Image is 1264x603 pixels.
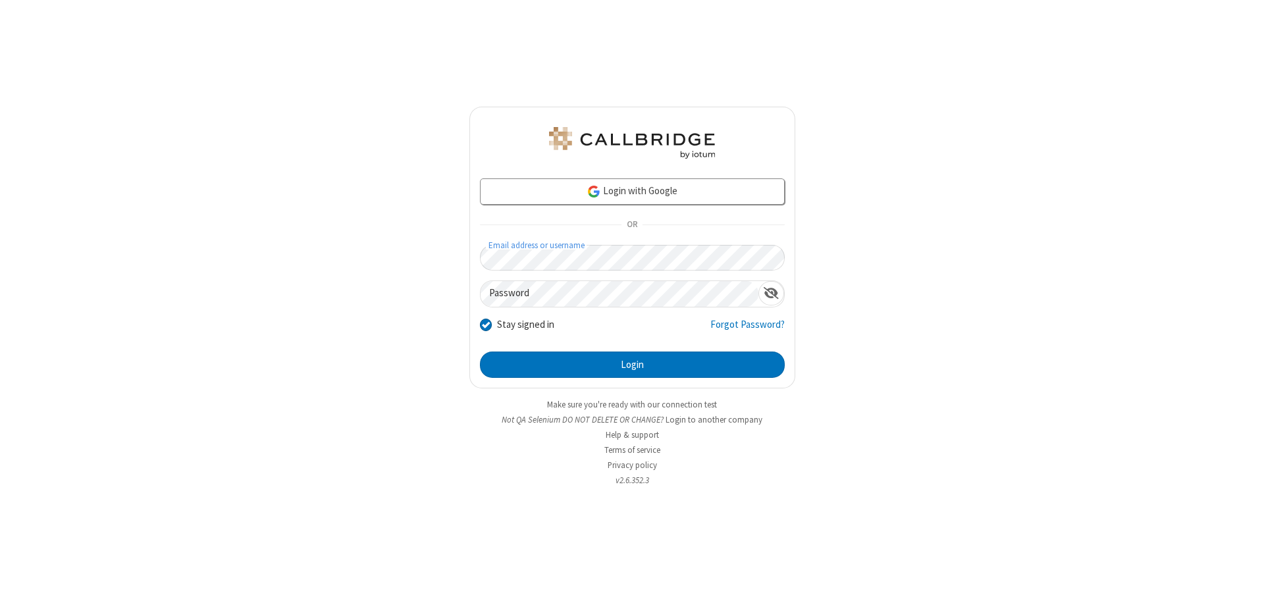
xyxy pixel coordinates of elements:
img: google-icon.png [587,184,601,199]
button: Login [480,352,785,378]
a: Terms of service [604,444,660,456]
li: Not QA Selenium DO NOT DELETE OR CHANGE? [469,413,795,426]
a: Help & support [606,429,659,440]
a: Login with Google [480,178,785,205]
a: Privacy policy [608,459,657,471]
button: Login to another company [666,413,762,426]
a: Make sure you're ready with our connection test [547,399,717,410]
input: Password [481,281,758,307]
img: QA Selenium DO NOT DELETE OR CHANGE [546,127,718,159]
label: Stay signed in [497,317,554,332]
div: Show password [758,281,784,305]
input: Email address or username [480,245,785,271]
li: v2.6.352.3 [469,474,795,486]
a: Forgot Password? [710,317,785,342]
span: OR [621,216,643,234]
